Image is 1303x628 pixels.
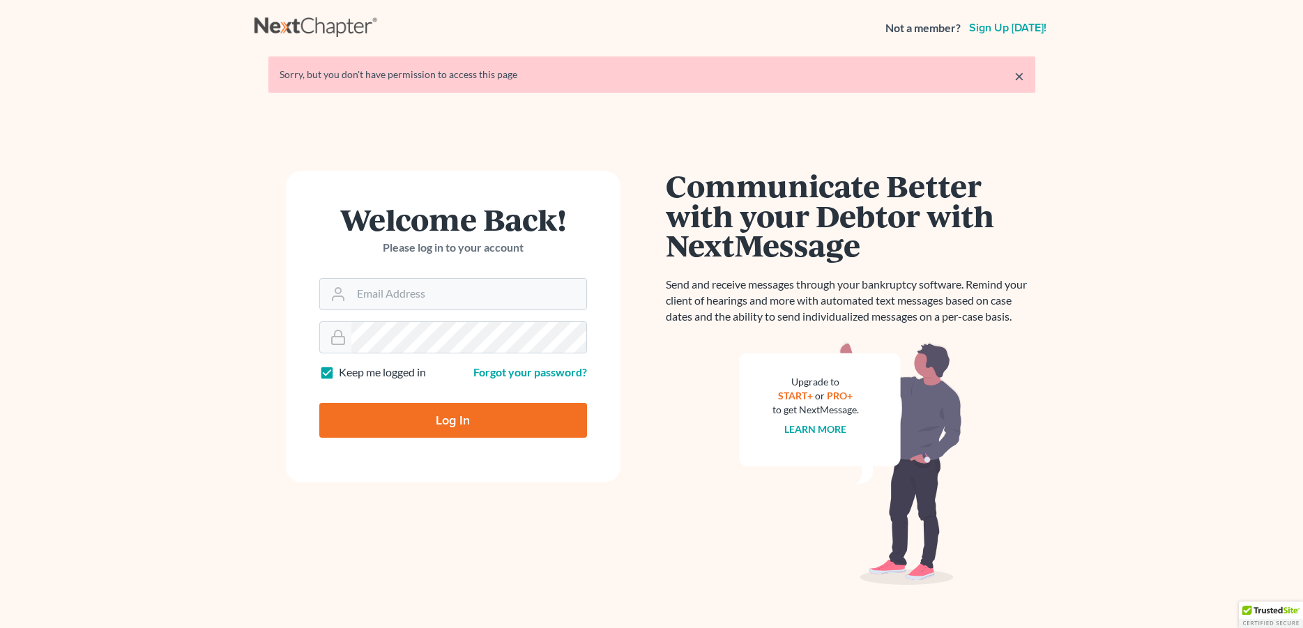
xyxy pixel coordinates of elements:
a: Learn more [784,423,846,435]
input: Email Address [351,279,586,309]
a: Sign up [DATE]! [966,22,1049,33]
span: or [815,390,825,401]
a: START+ [778,390,813,401]
div: Sorry, but you don't have permission to access this page [280,68,1024,82]
h1: Communicate Better with your Debtor with NextMessage [666,171,1035,260]
p: Send and receive messages through your bankruptcy software. Remind your client of hearings and mo... [666,277,1035,325]
strong: Not a member? [885,20,961,36]
h1: Welcome Back! [319,204,587,234]
div: to get NextMessage. [772,403,859,417]
p: Please log in to your account [319,240,587,256]
a: × [1014,68,1024,84]
label: Keep me logged in [339,365,426,381]
a: PRO+ [827,390,853,401]
img: nextmessage_bg-59042aed3d76b12b5cd301f8e5b87938c9018125f34e5fa2b7a6b67550977c72.svg [739,342,962,585]
div: Upgrade to [772,375,859,389]
a: Forgot your password? [473,365,587,378]
div: TrustedSite Certified [1239,602,1303,628]
input: Log In [319,403,587,438]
